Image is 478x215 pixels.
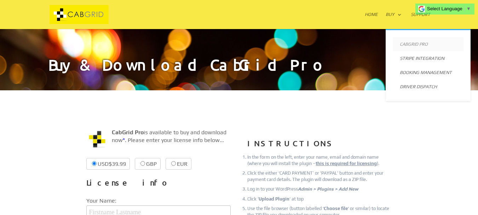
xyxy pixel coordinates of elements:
label: Your Name: [86,196,231,205]
li: In the form on the left, enter your name, email and domain name (where you will install the plugi... [247,154,392,167]
a: CabGrid Pro [393,37,463,51]
li: Log in to your WordPress [247,186,392,192]
a: Support [411,12,430,29]
em: Admin > Plugins > Add New [298,186,358,192]
label: EUR [166,158,191,170]
h3: INSTRUCTIONS [247,136,392,154]
img: CabGrid [50,5,109,24]
strong: CabGrid Pro [112,129,144,136]
label: GBP [135,158,161,170]
strong: Choose file [324,206,348,211]
h1: Buy & Download CabGrid Pro [48,57,430,90]
span: ​ [464,6,465,11]
a: Buy [386,12,402,29]
span: ▼ [466,6,471,11]
a: Stripe Integration [393,51,463,66]
label: USD [86,158,130,170]
u: this is required for licensing [316,161,377,166]
strong: Upload Plugin [259,196,289,202]
a: Booking Management [393,66,463,80]
h3: License info [86,176,231,193]
li: Click ‘ ‘ at top [247,196,392,202]
span: Select Language [427,6,462,11]
p: is available to buy and download now . Please enter your license info below... [86,129,231,150]
a: Home [365,12,378,29]
img: CabGrid WordPress Plugin [86,129,108,150]
li: Click the either ‘CARD PAYMENT’ or 'PAYPAL' button and enter your payment card details. The plugi... [247,170,392,183]
span: $39.99 [109,160,126,167]
input: EUR [171,161,176,166]
input: GBP [140,161,145,166]
input: USD$39.99 [92,161,97,166]
a: Driver Dispatch [393,80,463,94]
a: Select Language​ [427,6,471,11]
